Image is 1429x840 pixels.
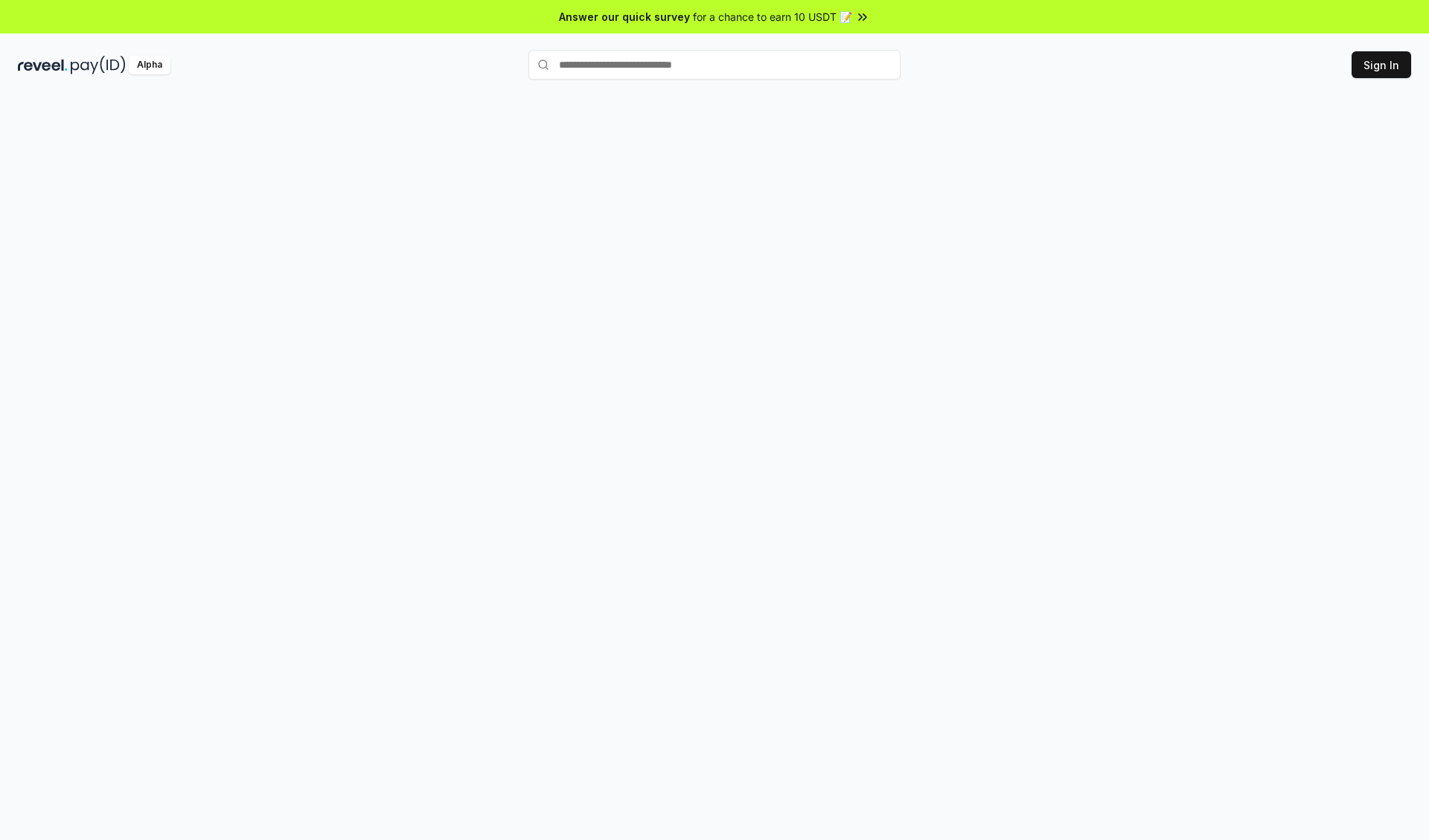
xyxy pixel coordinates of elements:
span: Answer our quick survey [559,9,690,25]
img: reveel_dark [18,56,68,74]
div: Alpha [129,56,170,74]
span: for a chance to earn 10 USDT 📝 [693,9,852,25]
img: pay_id [71,56,126,74]
button: Sign In [1352,51,1411,78]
